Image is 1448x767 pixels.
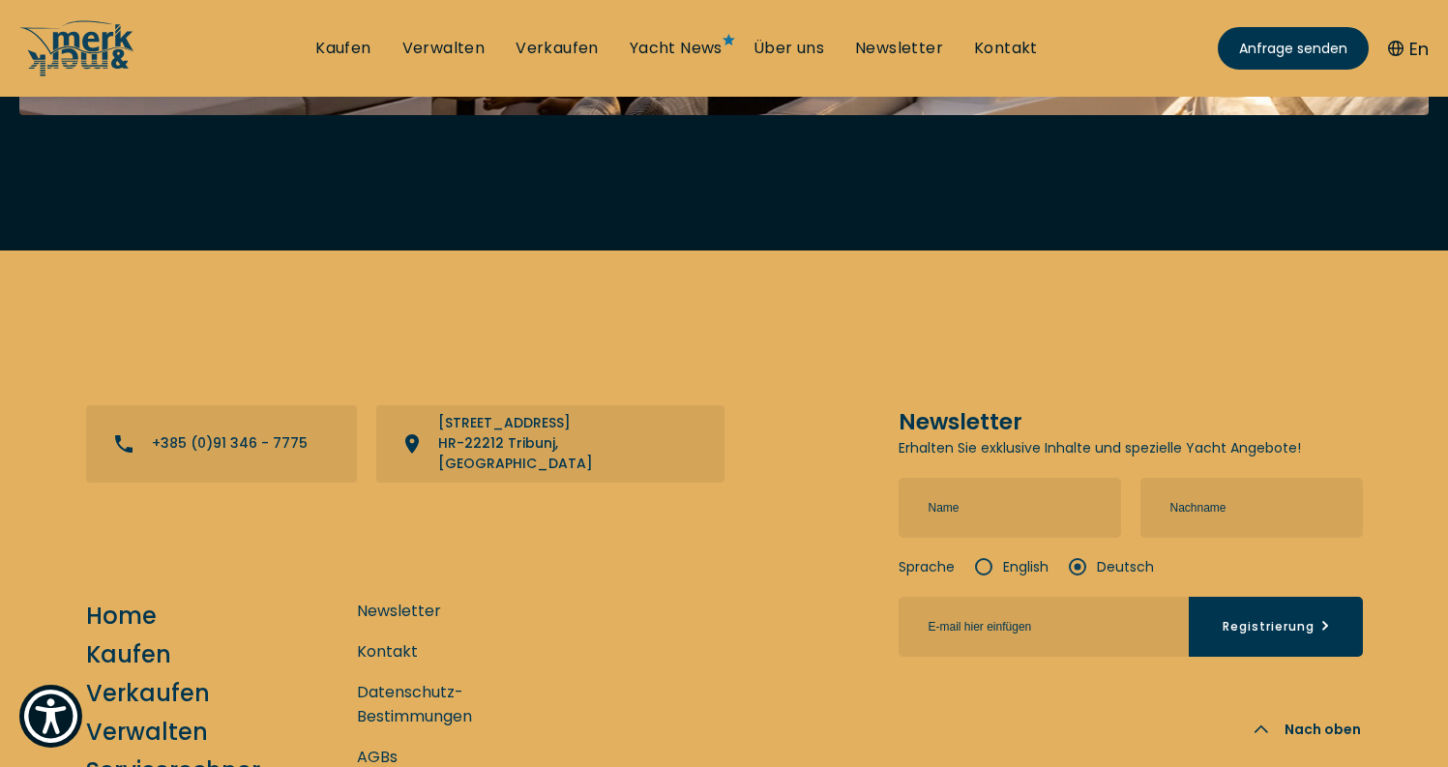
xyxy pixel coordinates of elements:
[86,599,157,633] a: Home
[402,38,486,59] a: Verwalten
[86,715,208,749] a: Verwalten
[315,38,370,59] a: Kaufen
[899,405,1363,438] h5: Newsletter
[974,557,1049,577] label: English
[630,38,723,59] a: Yacht News
[899,438,1363,458] p: Erhalten Sie exklusive Inhalte und spezielle Yacht Angebote!
[1239,39,1347,59] span: Anfrage senden
[1140,478,1363,538] input: Nachname
[1068,557,1154,577] label: Deutsch
[19,685,82,748] button: Show Accessibility Preferences
[754,38,824,59] a: Über uns
[1388,36,1429,62] button: En
[86,676,210,710] a: Verkaufen
[855,38,943,59] a: Newsletter
[357,599,441,623] a: Newsletter
[1189,597,1363,657] button: Registrierung
[357,639,418,664] a: Kontakt
[974,38,1038,59] a: Kontakt
[357,680,550,728] a: Datenschutz-Bestimmungen
[899,597,1189,657] input: E-mail hier einfügen
[1225,692,1390,767] button: Nach oben
[152,433,308,454] p: +385 (0)91 346 - 7775
[899,478,1121,538] input: Name
[376,405,724,483] a: View directions on a map
[899,557,955,577] strong: Sprache
[516,38,599,59] a: Verkaufen
[86,637,171,671] a: Kaufen
[1218,27,1369,70] a: Anfrage senden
